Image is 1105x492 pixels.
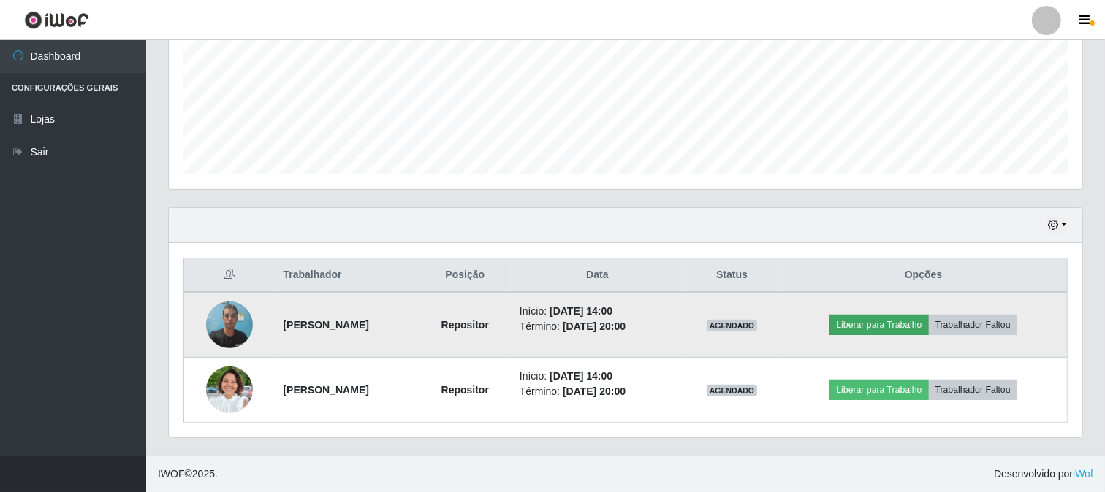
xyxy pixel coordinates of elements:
[550,370,612,382] time: [DATE] 14:00
[284,384,369,396] strong: [PERSON_NAME]
[24,11,89,29] img: CoreUI Logo
[275,258,419,293] th: Trabalhador
[284,319,369,331] strong: [PERSON_NAME]
[563,320,626,332] time: [DATE] 20:00
[520,319,675,334] li: Término:
[929,315,1017,335] button: Trabalhador Faltou
[419,258,511,293] th: Posição
[707,320,758,331] span: AGENDADO
[550,305,612,317] time: [DATE] 14:00
[520,304,675,319] li: Início:
[206,358,253,421] img: 1749753649914.jpeg
[780,258,1067,293] th: Opções
[520,369,675,384] li: Início:
[929,380,1017,400] button: Trabalhador Faltou
[441,384,489,396] strong: Repositor
[829,380,928,400] button: Liberar para Trabalho
[158,466,218,482] span: © 2025 .
[206,293,253,355] img: 1754604170144.jpeg
[1073,468,1093,480] a: iWof
[520,384,675,399] li: Término:
[158,468,185,480] span: IWOF
[511,258,684,293] th: Data
[994,466,1093,482] span: Desenvolvido por
[563,385,626,397] time: [DATE] 20:00
[707,385,758,396] span: AGENDADO
[829,315,928,335] button: Liberar para Trabalho
[441,319,489,331] strong: Repositor
[684,258,780,293] th: Status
